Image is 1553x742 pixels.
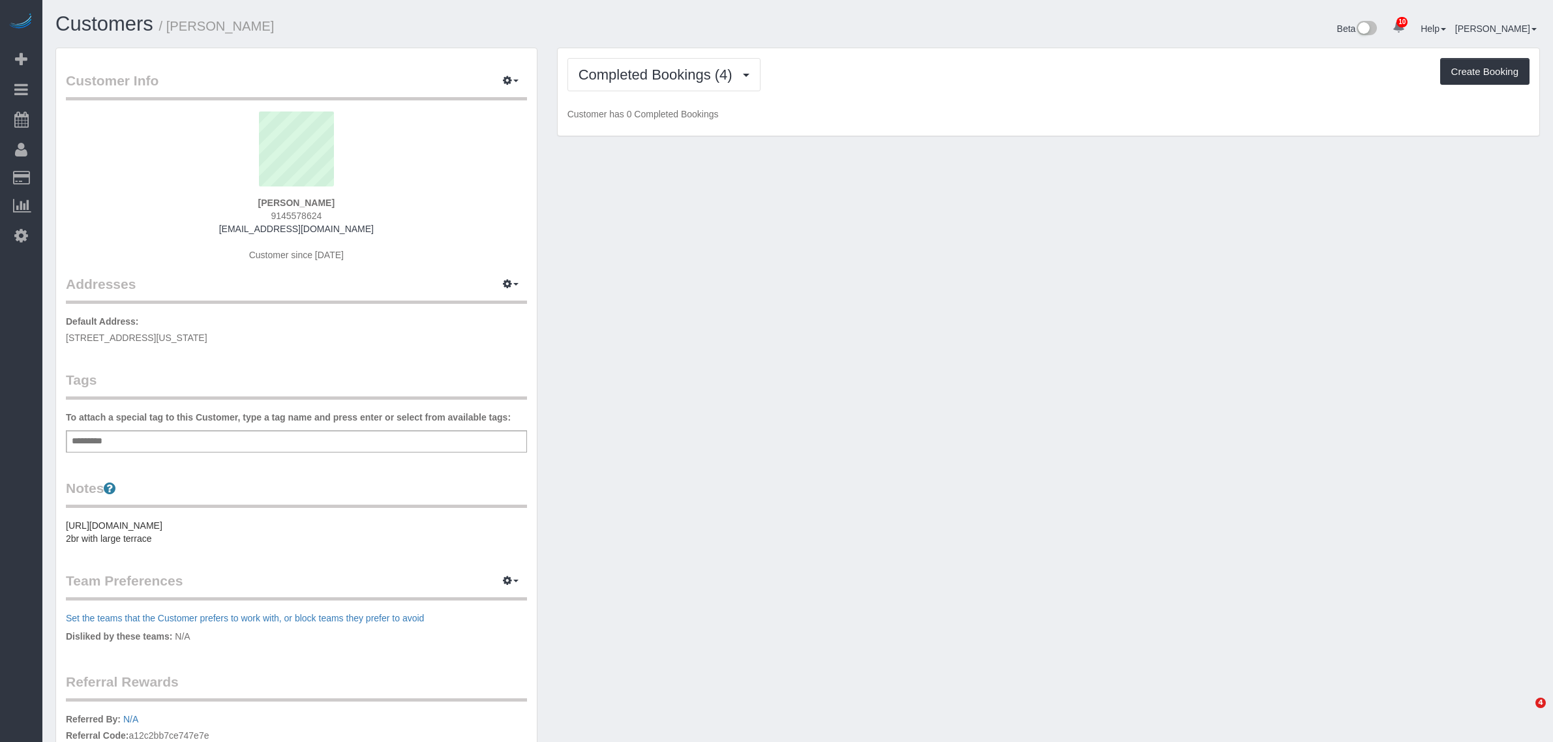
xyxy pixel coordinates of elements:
iframe: Intercom live chat [1509,698,1540,729]
span: Customer since [DATE] [249,250,344,260]
legend: Notes [66,479,527,508]
img: New interface [1355,21,1377,38]
img: Automaid Logo [8,13,34,31]
label: Disliked by these teams: [66,630,172,643]
a: Set the teams that the Customer prefers to work with, or block teams they prefer to avoid [66,613,424,623]
label: Referral Code: [66,729,128,742]
p: Customer has 0 Completed Bookings [567,108,1530,121]
legend: Referral Rewards [66,672,527,702]
pre: [URL][DOMAIN_NAME] 2br with large terrace [66,519,527,545]
legend: Tags [66,370,527,400]
a: Beta [1337,23,1378,34]
a: Help [1421,23,1446,34]
label: Referred By: [66,713,121,726]
label: To attach a special tag to this Customer, type a tag name and press enter or select from availabl... [66,411,511,424]
a: N/A [123,714,138,724]
a: Customers [55,12,153,35]
button: Create Booking [1440,58,1530,85]
button: Completed Bookings (4) [567,58,761,91]
span: [STREET_ADDRESS][US_STATE] [66,333,207,343]
a: 10 [1386,13,1411,42]
span: 4 [1535,698,1546,708]
span: N/A [175,631,190,642]
strong: [PERSON_NAME] [258,198,335,208]
legend: Team Preferences [66,571,527,601]
label: Default Address: [66,315,139,328]
legend: Customer Info [66,71,527,100]
span: Completed Bookings (4) [579,67,739,83]
a: [PERSON_NAME] [1455,23,1537,34]
span: 9145578624 [271,211,322,221]
a: [EMAIL_ADDRESS][DOMAIN_NAME] [219,224,374,234]
small: / [PERSON_NAME] [159,19,275,33]
span: 10 [1396,17,1408,27]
